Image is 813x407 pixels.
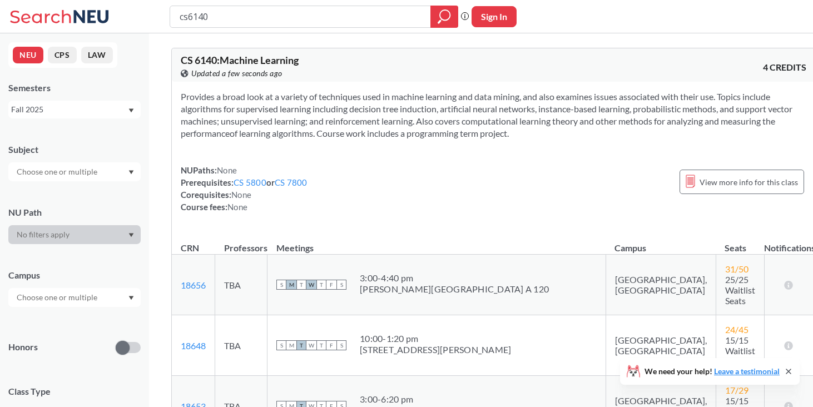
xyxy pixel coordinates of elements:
[8,385,141,398] span: Class Type
[227,202,247,212] span: None
[231,190,251,200] span: None
[360,284,549,295] div: [PERSON_NAME][GEOGRAPHIC_DATA] A 120
[13,47,43,63] button: NEU
[472,6,517,27] button: Sign In
[128,296,134,300] svg: Dropdown arrow
[725,385,748,395] span: 17 / 29
[181,164,308,213] div: NUPaths: Prerequisites: or Corequisites: Course fees:
[360,272,549,284] div: 3:00 - 4:40 pm
[606,231,716,255] th: Campus
[128,233,134,237] svg: Dropdown arrow
[128,170,134,175] svg: Dropdown arrow
[8,225,141,244] div: Dropdown arrow
[8,82,141,94] div: Semesters
[360,344,511,355] div: [STREET_ADDRESS][PERSON_NAME]
[276,280,286,290] span: S
[181,242,199,254] div: CRN
[267,231,606,255] th: Meetings
[215,255,267,315] td: TBA
[11,291,105,304] input: Choose one or multiple
[8,288,141,307] div: Dropdown arrow
[215,315,267,376] td: TBA
[286,280,296,290] span: M
[438,9,451,24] svg: magnifying glass
[725,274,755,306] span: 25/25 Waitlist Seats
[191,67,282,80] span: Updated a few seconds ago
[714,366,780,376] a: Leave a testimonial
[336,280,346,290] span: S
[316,340,326,350] span: T
[360,394,597,405] div: 3:00 - 6:20 pm
[215,231,267,255] th: Professors
[430,6,458,28] div: magnifying glass
[306,340,316,350] span: W
[8,269,141,281] div: Campus
[606,315,716,376] td: [GEOGRAPHIC_DATA], [GEOGRAPHIC_DATA]
[179,7,423,26] input: Class, professor, course number, "phrase"
[700,175,798,189] span: View more info for this class
[286,340,296,350] span: M
[48,47,77,63] button: CPS
[181,91,806,140] section: Provides a broad look at a variety of techniques used in machine learning and data mining, and al...
[725,264,748,274] span: 31 / 50
[8,206,141,219] div: NU Path
[326,340,336,350] span: F
[645,368,780,375] span: We need your help!
[725,324,748,335] span: 24 / 45
[296,340,306,350] span: T
[725,335,755,366] span: 15/15 Waitlist Seats
[336,340,346,350] span: S
[276,340,286,350] span: S
[306,280,316,290] span: W
[181,280,206,290] a: 18656
[8,101,141,118] div: Fall 2025Dropdown arrow
[81,47,113,63] button: LAW
[606,255,716,315] td: [GEOGRAPHIC_DATA], [GEOGRAPHIC_DATA]
[8,341,38,354] p: Honors
[8,162,141,181] div: Dropdown arrow
[181,340,206,351] a: 18648
[316,280,326,290] span: T
[716,231,764,255] th: Seats
[8,143,141,156] div: Subject
[217,165,237,175] span: None
[275,177,308,187] a: CS 7800
[234,177,266,187] a: CS 5800
[296,280,306,290] span: T
[763,61,806,73] span: 4 CREDITS
[11,103,127,116] div: Fall 2025
[326,280,336,290] span: F
[128,108,134,113] svg: Dropdown arrow
[11,165,105,178] input: Choose one or multiple
[360,333,511,344] div: 10:00 - 1:20 pm
[181,54,299,66] span: CS 6140 : Machine Learning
